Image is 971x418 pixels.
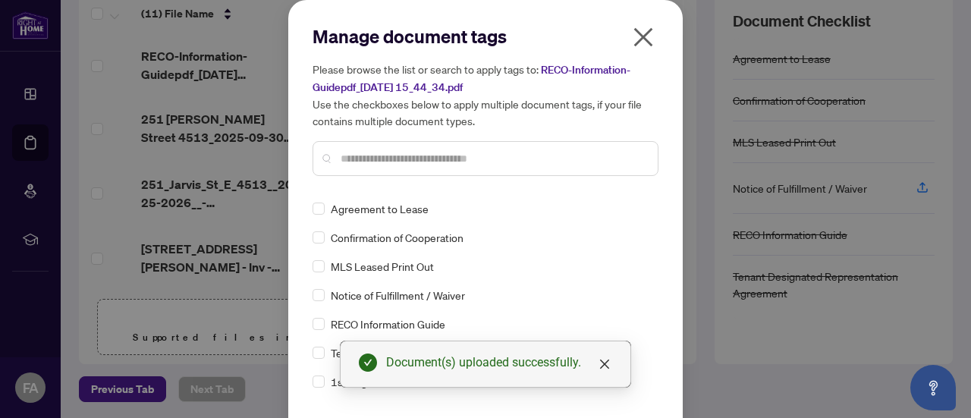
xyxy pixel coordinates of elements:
span: Agreement to Lease [331,200,429,217]
h2: Manage document tags [313,24,658,49]
span: close [631,25,655,49]
a: Close [596,356,613,372]
span: check-circle [359,354,377,372]
span: Notice of Fulfillment / Waiver [331,287,465,303]
div: Document(s) uploaded successfully. [386,354,612,372]
span: Confirmation of Cooperation [331,229,464,246]
span: Tenant Designated Representation Agreement [331,344,553,361]
span: close [599,358,611,370]
span: RECO Information Guide [331,316,445,332]
button: Open asap [910,365,956,410]
span: MLS Leased Print Out [331,258,434,275]
span: 1st Page of the APS [331,373,426,390]
h5: Please browse the list or search to apply tags to: Use the checkboxes below to apply multiple doc... [313,61,658,129]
